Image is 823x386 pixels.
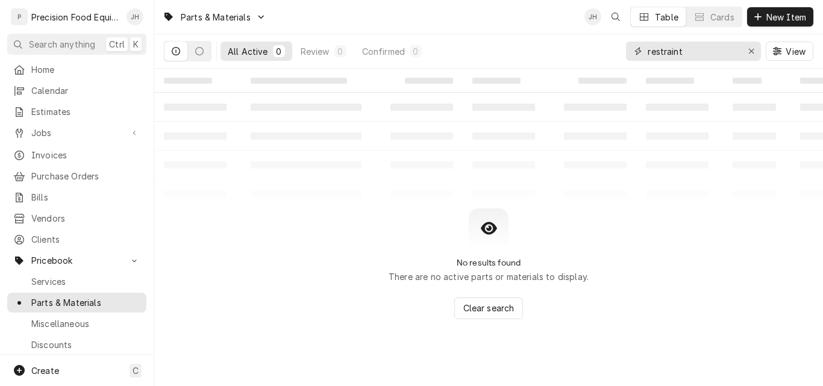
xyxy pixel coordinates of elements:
[457,258,521,268] h2: No results found
[7,251,146,270] a: Go to Pricebook
[7,272,146,291] a: Services
[648,42,738,61] input: Keyword search
[251,78,347,84] span: ‌
[655,11,678,23] div: Table
[7,187,146,207] a: Bills
[454,297,524,319] button: Clear search
[7,208,146,228] a: Vendors
[133,38,139,51] span: K
[31,275,140,288] span: Services
[7,335,146,355] a: Discounts
[7,166,146,186] a: Purchase Orders
[7,102,146,122] a: Estimates
[733,78,762,84] span: ‌
[7,229,146,249] a: Clients
[31,366,59,376] span: Create
[412,45,419,58] div: 0
[301,45,330,58] div: Review
[747,7,813,26] button: New Item
[31,11,120,23] div: Precision Food Equipment LLC
[606,7,625,26] button: Open search
[31,149,140,161] span: Invoices
[127,8,143,25] div: Jason Hertel's Avatar
[31,338,140,351] span: Discounts
[646,78,694,84] span: ‌
[164,78,212,84] span: ‌
[31,105,140,118] span: Estimates
[710,11,734,23] div: Cards
[181,11,251,23] span: Parts & Materials
[766,42,813,61] button: View
[461,302,517,314] span: Clear search
[31,296,140,309] span: Parts & Materials
[127,8,143,25] div: JH
[584,8,601,25] div: JH
[31,191,140,204] span: Bills
[31,126,122,139] span: Jobs
[275,45,283,58] div: 0
[158,7,271,27] a: Go to Parts & Materials
[31,63,140,76] span: Home
[7,81,146,101] a: Calendar
[337,45,344,58] div: 0
[133,364,139,377] span: C
[7,293,146,313] a: Parts & Materials
[7,314,146,334] a: Miscellaneous
[389,270,589,283] p: There are no active parts or materials to display.
[31,212,140,225] span: Vendors
[7,145,146,165] a: Invoices
[362,45,405,58] div: Confirmed
[7,123,146,143] a: Go to Jobs
[584,8,601,25] div: Jason Hertel's Avatar
[7,60,146,79] a: Home
[405,78,453,84] span: ‌
[31,84,140,97] span: Calendar
[228,45,268,58] div: All Active
[764,11,809,23] span: New Item
[109,38,125,51] span: Ctrl
[7,34,146,55] button: Search anythingCtrlK
[31,233,140,246] span: Clients
[472,78,521,84] span: ‌
[742,42,761,61] button: Erase input
[154,69,823,208] table: All Active Parts & Materials List Loading
[31,317,140,330] span: Miscellaneous
[29,38,95,51] span: Search anything
[31,170,140,182] span: Purchase Orders
[783,45,808,58] span: View
[11,8,28,25] div: P
[31,254,122,267] span: Pricebook
[578,78,627,84] span: ‌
